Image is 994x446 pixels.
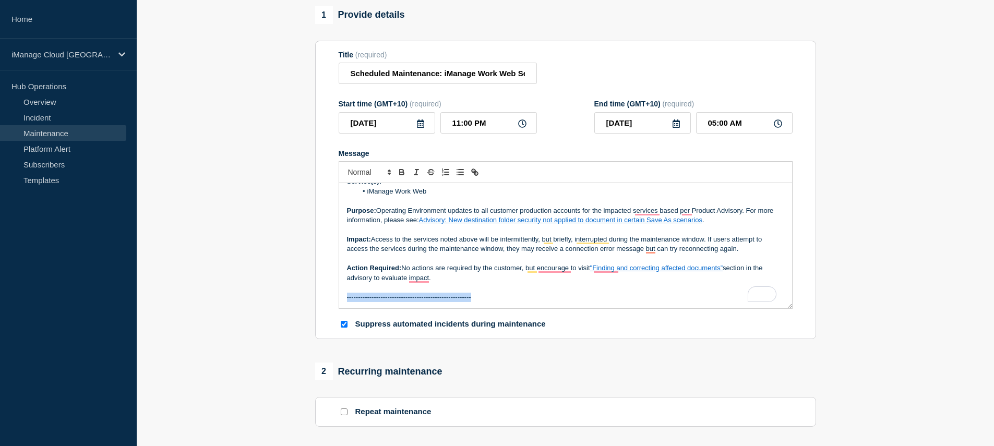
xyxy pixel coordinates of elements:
input: HH:MM A [696,112,793,134]
div: Start time (GMT+10) [339,100,537,108]
p: Repeat maintenance [355,407,432,417]
p: Operating Environment updates to all customer production accounts for the impacted services based... [347,206,784,225]
strong: Action Required: [347,264,402,272]
button: Toggle italic text [409,166,424,178]
strong: Purpose: [347,207,376,214]
button: Toggle link [468,166,482,178]
p: iManage Cloud [GEOGRAPHIC_DATA] Data Center [11,50,112,59]
div: To enrich screen reader interactions, please activate Accessibility in Grammarly extension settings [339,183,792,308]
span: (required) [355,51,387,59]
div: Recurring maintenance [315,363,442,380]
p: Access to the services noted above will be intermittently, but briefly, interrupted during the ma... [347,235,784,254]
strong: Impact: [347,235,371,243]
div: Title [339,51,537,59]
li: iManage Work Web [357,187,784,196]
button: Toggle bulleted list [453,166,468,178]
p: Suppress automated incidents during maintenance [355,319,546,329]
div: End time (GMT+10) [594,100,793,108]
p: ------------------------------------------------------- [347,293,784,302]
input: YYYY-MM-DD [594,112,691,134]
button: Toggle strikethrough text [424,166,438,178]
input: Title [339,63,537,84]
button: Toggle ordered list [438,166,453,178]
span: 1 [315,6,333,24]
p: No actions are required by the customer, but encourage to visit section in the advisory to evalua... [347,263,784,283]
a: "Finding and correcting affected documents” [590,264,723,272]
span: (required) [410,100,441,108]
input: HH:MM A [440,112,537,134]
span: Font size [343,166,394,178]
span: (required) [662,100,694,108]
div: Provide details [315,6,405,24]
div: Message [339,149,793,158]
span: 2 [315,363,333,380]
button: Toggle bold text [394,166,409,178]
input: Suppress automated incidents during maintenance [341,321,348,328]
input: YYYY-MM-DD [339,112,435,134]
input: Repeat maintenance [341,408,348,415]
a: Advisory: New destination folder security not applied to document in certain Save As scenarios [419,216,702,224]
